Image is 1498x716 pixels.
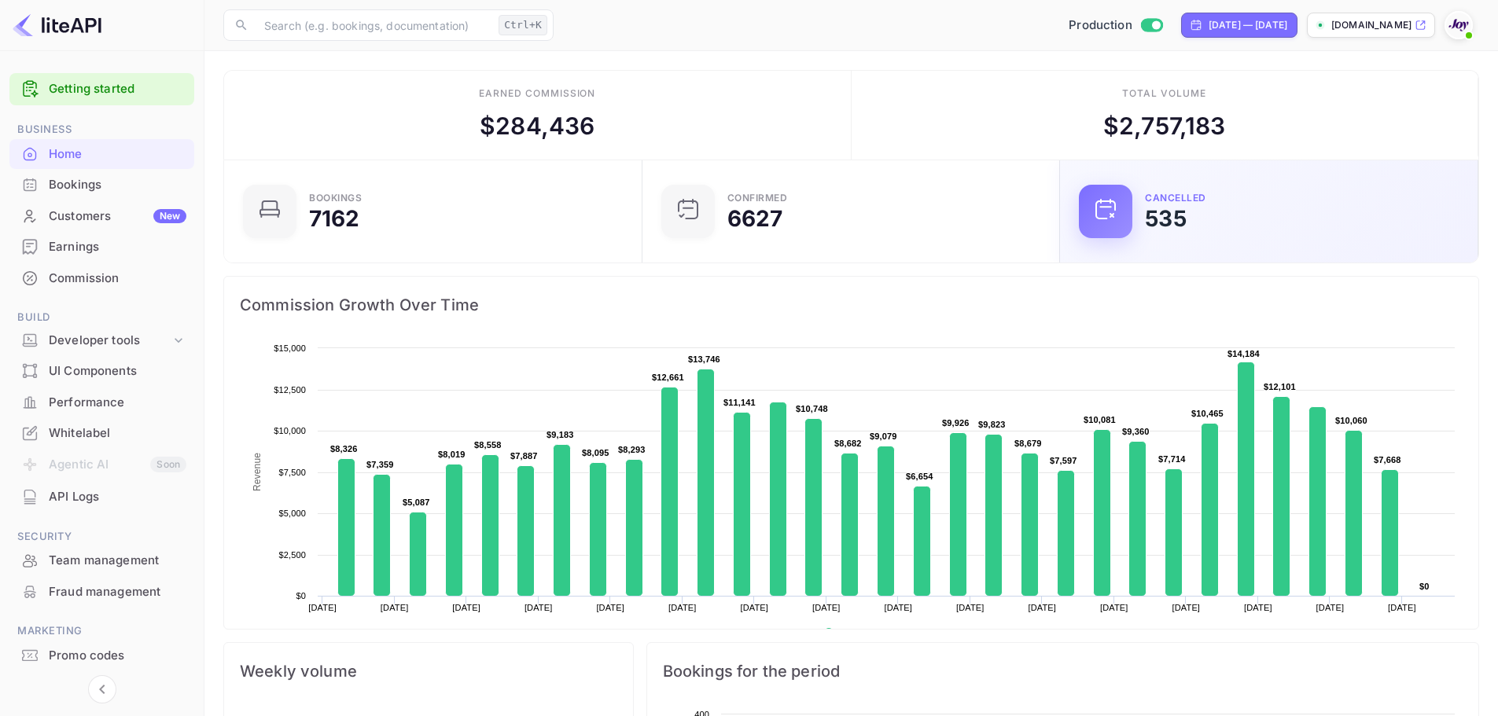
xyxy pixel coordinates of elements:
div: New [153,209,186,223]
div: Promo codes [49,647,186,665]
div: Fraud management [9,577,194,608]
text: Revenue [839,628,879,639]
div: Total volume [1122,86,1206,101]
a: Commission [9,263,194,292]
text: [DATE] [668,603,697,612]
div: Bookings [309,193,362,203]
a: Earnings [9,232,194,261]
text: $10,081 [1084,415,1116,424]
div: Earned commission [479,86,595,101]
span: Build [9,309,194,326]
div: Fraud management [49,583,186,601]
span: Bookings for the period [663,659,1463,684]
div: Earnings [49,238,186,256]
span: Security [9,528,194,545]
text: $10,000 [274,426,306,435]
text: Revenue [252,453,263,491]
div: CANCELLED [1145,193,1206,203]
span: Production [1069,17,1132,35]
img: With Joy [1446,13,1471,38]
text: $12,661 [652,373,684,382]
div: $ 2,757,183 [1103,108,1226,144]
span: Business [9,121,194,138]
span: Weekly volume [240,659,617,684]
a: Promo codes [9,641,194,670]
text: $9,183 [547,430,574,439]
text: [DATE] [812,603,841,612]
span: Marketing [9,622,194,640]
text: $8,682 [834,439,862,448]
text: $10,060 [1335,416,1367,425]
text: [DATE] [381,603,409,612]
div: Click to change the date range period [1181,13,1297,38]
div: Performance [9,387,194,418]
text: [DATE] [1244,603,1272,612]
text: $8,293 [618,445,646,454]
div: API Logs [49,488,186,506]
text: [DATE] [1172,603,1201,612]
text: $7,359 [366,460,394,469]
div: Home [9,139,194,170]
div: Promo codes [9,641,194,671]
div: UI Components [9,356,194,387]
text: [DATE] [452,603,480,612]
text: $7,887 [510,451,538,461]
span: Commission Growth Over Time [240,292,1463,318]
div: Commission [49,270,186,288]
a: Team management [9,545,194,575]
text: $10,748 [796,404,828,413]
div: Whitelabel [49,424,186,442]
text: $10,465 [1191,409,1224,418]
div: 6627 [727,207,783,229]
a: API Logs [9,482,194,511]
text: $12,500 [274,385,306,395]
div: Developer tools [49,332,171,350]
text: $8,558 [474,440,502,450]
div: Customers [49,207,186,226]
text: $7,668 [1374,455,1401,464]
a: Fraud management [9,577,194,606]
div: 535 [1145,207,1186,229]
text: $7,500 [278,468,306,477]
text: [DATE] [524,603,553,612]
text: $2,500 [278,550,306,560]
div: Bookings [49,176,186,194]
div: [DATE] — [DATE] [1209,18,1287,32]
text: $9,079 [870,431,897,441]
text: [DATE] [740,603,768,612]
text: $8,679 [1014,439,1042,448]
a: Home [9,139,194,168]
text: $8,326 [330,444,358,453]
div: Developer tools [9,327,194,354]
text: [DATE] [596,603,624,612]
div: CustomersNew [9,201,194,232]
text: $6,654 [906,472,933,481]
a: Performance [9,387,194,417]
div: Confirmed [727,193,788,203]
text: [DATE] [884,603,912,612]
div: 7162 [309,207,360,229]
text: [DATE] [1316,603,1345,612]
button: Collapse navigation [88,675,116,703]
div: Performance [49,394,186,412]
text: $0 [296,591,306,600]
a: CustomersNew [9,201,194,230]
text: $12,101 [1264,382,1296,391]
text: [DATE] [308,603,337,612]
text: $9,360 [1122,427,1150,436]
p: [DOMAIN_NAME] [1331,18,1412,32]
div: Earnings [9,232,194,263]
text: $14,184 [1227,349,1261,358]
img: LiteAPI logo [13,13,101,38]
a: UI Components [9,356,194,385]
text: [DATE] [1388,603,1416,612]
div: Home [49,145,186,163]
input: Search (e.g. bookings, documentation) [255,9,492,41]
text: $15,000 [274,343,306,353]
div: Team management [9,545,194,576]
text: $9,926 [942,418,970,428]
text: [DATE] [1100,603,1128,612]
text: $5,000 [278,509,306,518]
text: $11,141 [723,398,756,407]
text: $5,087 [403,498,430,507]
